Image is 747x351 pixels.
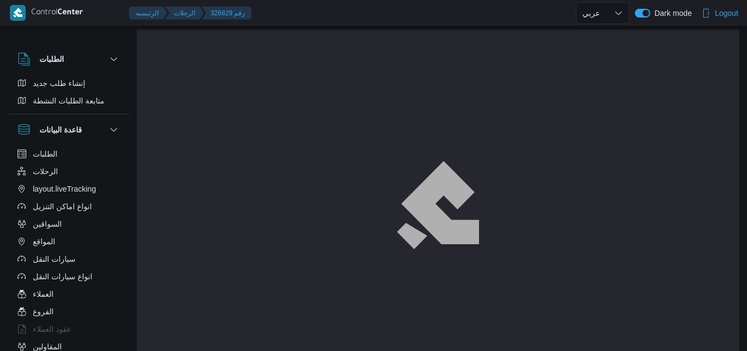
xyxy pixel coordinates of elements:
[33,77,85,90] span: إنشاء طلب جديد
[33,323,71,336] span: عقود العملاء
[33,165,58,178] span: الرحلات
[10,5,26,21] img: X8yXhbKr1z7QwAAAABJRU5ErkJggg==
[33,94,104,107] span: متابعة الطلبات النشطة
[33,287,54,301] span: العملاء
[13,215,125,233] button: السواقين
[165,7,204,20] button: الرحلات
[129,7,167,20] button: الرئيسيه
[13,233,125,250] button: المواقع
[13,180,125,198] button: layout.liveTracking
[33,217,62,231] span: السواقين
[13,74,125,92] button: إنشاء طلب جديد
[202,7,252,20] button: 326829 رقم
[697,2,743,24] button: Logout
[13,285,125,303] button: العملاء
[57,9,83,18] b: Center
[13,268,125,285] button: انواع سيارات النقل
[39,123,82,136] h3: قاعدة البيانات
[9,74,129,114] div: الطلبات
[39,53,64,66] h3: الطلبات
[13,145,125,163] button: الطلبات
[17,123,120,136] button: قاعدة البيانات
[33,235,55,248] span: المواقع
[33,147,57,160] span: الطلبات
[13,163,125,180] button: الرحلات
[13,303,125,320] button: الفروع
[13,320,125,338] button: عقود العملاء
[650,9,692,18] span: Dark mode
[13,198,125,215] button: انواع اماكن التنزيل
[33,270,92,283] span: انواع سيارات النقل
[17,53,120,66] button: الطلبات
[33,200,92,213] span: انواع اماكن التنزيل
[403,168,473,243] img: ILLA Logo
[13,250,125,268] button: سيارات النقل
[33,182,96,195] span: layout.liveTracking
[13,92,125,110] button: متابعة الطلبات النشطة
[33,252,75,266] span: سيارات النقل
[33,305,54,318] span: الفروع
[715,7,738,20] span: Logout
